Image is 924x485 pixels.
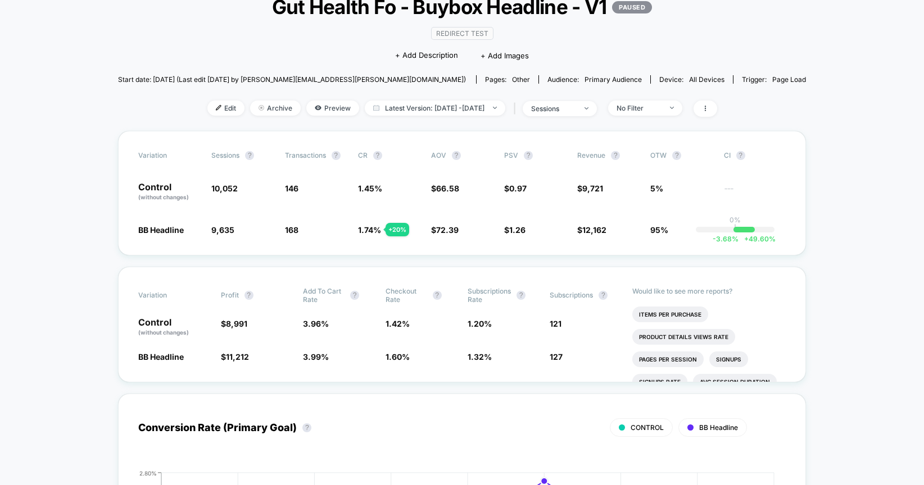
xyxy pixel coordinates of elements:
[433,291,442,300] button: ?
[650,225,668,235] span: 95%
[358,184,382,193] span: 1.45 %
[582,184,603,193] span: 9,721
[285,225,298,235] span: 168
[285,151,326,159] span: Transactions
[365,100,505,116] span: Latest Version: [DATE] - [DATE]
[306,100,359,116] span: Preview
[550,291,593,299] span: Subscriptions
[373,151,382,160] button: ?
[713,235,739,243] span: -3.68 %
[468,319,492,328] span: 1.20 %
[739,235,776,243] span: 49.60 %
[138,352,184,362] span: BB Headline
[259,105,264,111] img: end
[699,423,738,432] span: BB Headline
[211,151,239,159] span: Sessions
[531,104,576,113] div: sessions
[244,291,253,300] button: ?
[585,75,642,84] span: Primary Audience
[599,291,608,300] button: ?
[504,225,526,235] span: $
[216,105,221,111] img: edit
[138,318,209,337] p: Control
[211,225,234,235] span: 9,635
[431,225,459,235] span: $
[517,291,526,300] button: ?
[436,184,459,193] span: 66.58
[350,291,359,300] button: ?
[139,469,157,476] tspan: 2.80%
[582,225,606,235] span: 12,162
[211,184,238,193] span: 10,052
[632,287,786,295] p: Would like to see more reports?
[577,225,606,235] span: $
[509,184,527,193] span: 0.97
[226,352,249,362] span: 11,212
[585,107,588,109] img: end
[386,287,427,304] span: Checkout Rate
[670,107,674,109] img: end
[672,151,681,160] button: ?
[303,319,329,328] span: 3.96 %
[724,185,786,202] span: ---
[577,151,605,159] span: Revenue
[632,374,687,390] li: Signups Rate
[631,423,664,432] span: CONTROL
[550,319,561,328] span: 121
[386,319,410,328] span: 1.42 %
[509,225,526,235] span: 1.26
[485,75,530,84] div: Pages:
[358,151,368,159] span: CR
[303,287,345,304] span: Add To Cart Rate
[221,352,249,362] span: $
[650,184,663,193] span: 5%
[632,306,708,322] li: Items Per Purchase
[772,75,806,84] span: Page Load
[524,151,533,160] button: ?
[504,151,518,159] span: PSV
[632,351,704,367] li: Pages Per Session
[395,50,458,61] span: + Add Description
[436,225,459,235] span: 72.39
[547,75,642,84] div: Audience:
[734,224,736,232] p: |
[612,1,652,13] p: PAUSED
[207,100,244,116] span: Edit
[332,151,341,160] button: ?
[650,151,712,160] span: OTW
[138,182,200,202] p: Control
[730,216,741,224] p: 0%
[358,225,381,235] span: 1.74 %
[285,184,298,193] span: 146
[632,329,735,345] li: Product Details Views Rate
[744,235,749,243] span: +
[650,75,733,84] span: Device:
[689,75,724,84] span: all devices
[512,75,530,84] span: other
[693,374,777,390] li: Avg Session Duration
[481,51,529,60] span: + Add Images
[138,225,184,235] span: BB Headline
[550,352,563,362] span: 127
[468,352,492,362] span: 1.32 %
[250,100,301,116] span: Archive
[221,319,247,328] span: $
[724,151,786,160] span: CI
[302,423,311,432] button: ?
[303,352,329,362] span: 3.99 %
[431,184,459,193] span: $
[138,329,189,336] span: (without changes)
[511,100,523,117] span: |
[736,151,745,160] button: ?
[373,105,379,111] img: calendar
[709,351,748,367] li: Signups
[386,223,409,236] div: + 20 %
[617,104,662,112] div: No Filter
[431,151,446,159] span: AOV
[118,75,466,84] span: Start date: [DATE] (Last edit [DATE] by [PERSON_NAME][EMAIL_ADDRESS][PERSON_NAME][DOMAIN_NAME])
[386,352,410,362] span: 1.60 %
[221,291,239,299] span: Profit
[577,184,603,193] span: $
[138,287,200,304] span: Variation
[504,184,527,193] span: $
